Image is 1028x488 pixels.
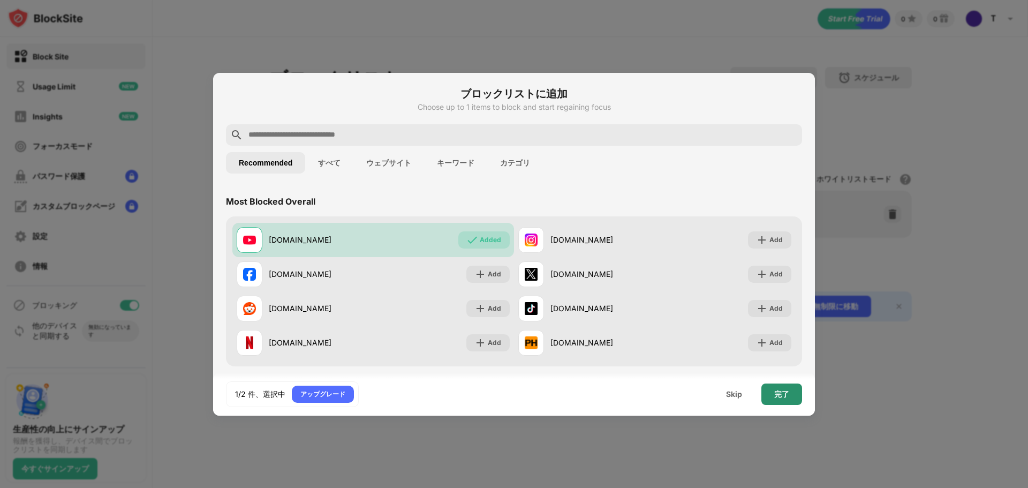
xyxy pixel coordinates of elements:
[226,152,305,174] button: Recommended
[305,152,353,174] button: すべて
[769,303,783,314] div: Add
[525,336,538,349] img: favicons
[480,235,501,245] div: Added
[243,302,256,315] img: favicons
[243,336,256,349] img: favicons
[525,234,538,246] img: favicons
[243,268,256,281] img: favicons
[487,152,543,174] button: カテゴリ
[525,302,538,315] img: favicons
[774,390,789,399] div: 完了
[550,337,655,348] div: [DOMAIN_NAME]
[769,337,783,348] div: Add
[488,303,501,314] div: Add
[269,303,373,314] div: [DOMAIN_NAME]
[269,234,373,245] div: [DOMAIN_NAME]
[525,268,538,281] img: favicons
[488,337,501,348] div: Add
[269,268,373,280] div: [DOMAIN_NAME]
[550,234,655,245] div: [DOMAIN_NAME]
[424,152,487,174] button: キーワード
[488,269,501,280] div: Add
[550,268,655,280] div: [DOMAIN_NAME]
[235,389,285,400] div: 1/2 件、選択中
[300,389,345,400] div: アップグレード
[226,196,315,207] div: Most Blocked Overall
[550,303,655,314] div: [DOMAIN_NAME]
[769,269,783,280] div: Add
[226,86,802,102] h6: ブロックリストに追加
[353,152,424,174] button: ウェブサイト
[769,235,783,245] div: Add
[226,103,802,111] div: Choose up to 1 items to block and start regaining focus
[230,129,243,141] img: search.svg
[269,337,373,348] div: [DOMAIN_NAME]
[726,390,742,399] div: Skip
[243,234,256,246] img: favicons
